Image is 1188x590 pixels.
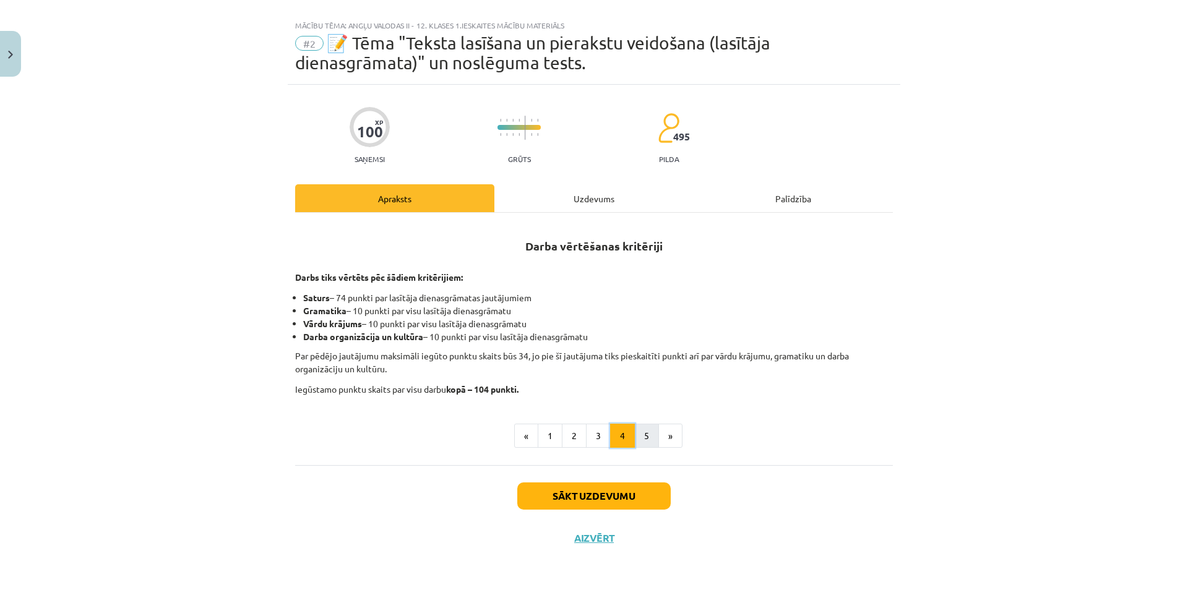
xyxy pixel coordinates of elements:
img: icon-long-line-d9ea69661e0d244f92f715978eff75569469978d946b2353a9bb055b3ed8787d.svg [525,116,526,140]
img: icon-short-line-57e1e144782c952c97e751825c79c345078a6d821885a25fce030b3d8c18986b.svg [500,133,501,136]
p: Par pēdējo jautājumu maksimāli iegūto punktu skaits būs 34, jo pie šī jautājuma tiks pieskaitīti ... [295,349,893,375]
strong: kopā – 104 punkti. [446,383,519,395]
p: Saņemsi [350,155,390,163]
button: Aizvērt [570,532,618,544]
img: icon-short-line-57e1e144782c952c97e751825c79c345078a6d821885a25fce030b3d8c18986b.svg [500,119,501,122]
li: – 10 punkti par visu lasītāja dienasgrāmatu [303,304,893,317]
img: students-c634bb4e5e11cddfef0936a35e636f08e4e9abd3cc4e673bd6f9a4125e45ecb1.svg [658,113,679,143]
nav: Page navigation example [295,424,893,448]
img: icon-short-line-57e1e144782c952c97e751825c79c345078a6d821885a25fce030b3d8c18986b.svg [531,133,532,136]
button: Sākt uzdevumu [517,482,671,510]
strong: Gramatika [303,305,346,316]
span: XP [375,119,383,126]
li: – 10 punkti par visu lasītāja dienasgrāmatu [303,317,893,330]
img: icon-short-line-57e1e144782c952c97e751825c79c345078a6d821885a25fce030b3d8c18986b.svg [519,119,520,122]
div: Mācību tēma: Angļu valodas ii - 12. klases 1.ieskaites mācību materiāls [295,21,893,30]
button: 3 [586,424,611,448]
div: Uzdevums [494,184,694,212]
img: icon-short-line-57e1e144782c952c97e751825c79c345078a6d821885a25fce030b3d8c18986b.svg [537,133,538,136]
li: – 74 punkti par lasītāja dienasgrāmatas jautājumiem [303,291,893,304]
strong: Vārdu krājums [303,318,362,329]
p: Grūts [508,155,531,163]
div: Palīdzība [694,184,893,212]
button: « [514,424,538,448]
img: icon-short-line-57e1e144782c952c97e751825c79c345078a6d821885a25fce030b3d8c18986b.svg [506,133,507,136]
strong: Darba vērtēšanas kritēriji [525,239,663,253]
strong: Darbs tiks vērtēts pēc šādiem kritērijiem: [295,271,463,283]
p: Iegūstamo punktu skaits par visu darbu [295,383,893,396]
p: pilda [659,155,679,163]
img: icon-short-line-57e1e144782c952c97e751825c79c345078a6d821885a25fce030b3d8c18986b.svg [512,119,514,122]
img: icon-short-line-57e1e144782c952c97e751825c79c345078a6d821885a25fce030b3d8c18986b.svg [531,119,532,122]
span: #2 [295,36,324,51]
button: 1 [538,424,562,448]
li: – 10 punkti par visu lasītāja dienasgrāmatu [303,330,893,343]
img: icon-short-line-57e1e144782c952c97e751825c79c345078a6d821885a25fce030b3d8c18986b.svg [519,133,520,136]
span: 📝 Tēma "Teksta lasīšana un pierakstu veidošana (lasītāja dienasgrāmata)" un noslēguma tests. [295,33,770,73]
button: 5 [634,424,659,448]
img: icon-short-line-57e1e144782c952c97e751825c79c345078a6d821885a25fce030b3d8c18986b.svg [537,119,538,122]
button: 2 [562,424,587,448]
span: 495 [673,131,690,142]
button: » [658,424,682,448]
img: icon-short-line-57e1e144782c952c97e751825c79c345078a6d821885a25fce030b3d8c18986b.svg [506,119,507,122]
strong: Saturs [303,292,330,303]
div: 100 [357,123,383,140]
img: icon-close-lesson-0947bae3869378f0d4975bcd49f059093ad1ed9edebbc8119c70593378902aed.svg [8,51,13,59]
strong: Darba organizācija un kultūra [303,331,423,342]
button: 4 [610,424,635,448]
div: Apraksts [295,184,494,212]
img: icon-short-line-57e1e144782c952c97e751825c79c345078a6d821885a25fce030b3d8c18986b.svg [512,133,514,136]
